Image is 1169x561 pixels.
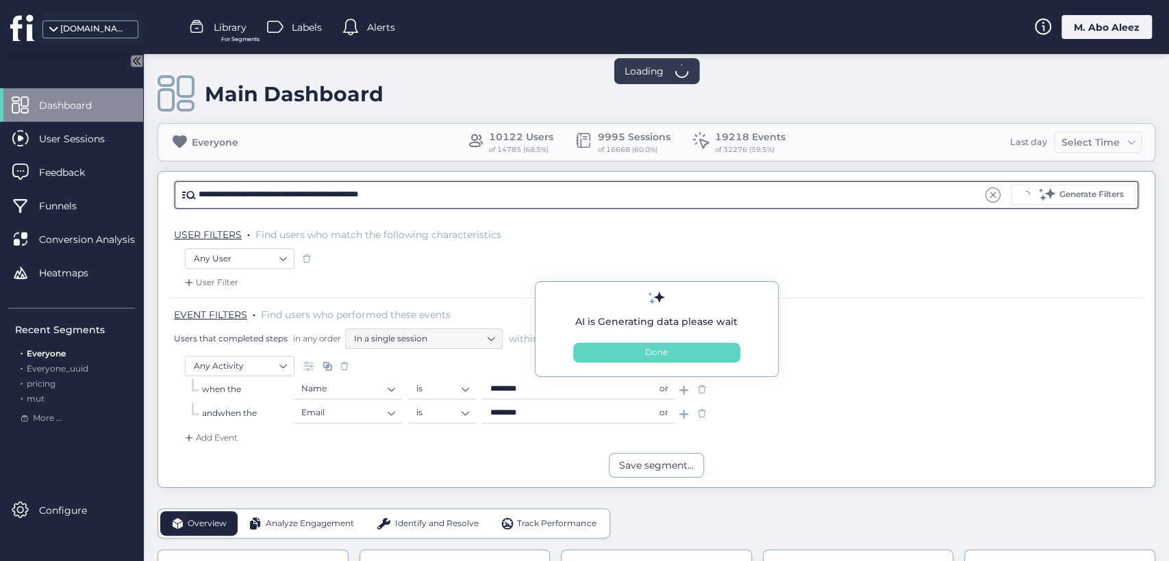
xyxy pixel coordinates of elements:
span: pricing [27,378,55,389]
span: Everyone_uuid [27,363,88,374]
span: Configure [39,503,108,518]
button: Generate Filters [1011,185,1135,205]
span: in any order [290,332,341,344]
div: when the [202,383,293,396]
span: mut [27,393,45,404]
span: Conversion Analysis [39,232,155,247]
span: Find users who performed these events [261,309,451,321]
div: Recent Segments [15,322,135,337]
span: Library [214,20,247,35]
span: User Sessions [39,131,125,146]
span: More ... [33,412,62,425]
span: Overview [188,517,227,530]
div: AI is Generating data please wait [575,314,738,329]
span: Heatmaps [39,265,109,280]
div: M. Abo Aleez [1061,15,1152,39]
div: Add Event [182,431,238,445]
span: Identify and Resolve [395,517,479,530]
span: EVENT FILTERS [174,309,247,321]
div: [DOMAIN_NAME] [60,23,129,36]
span: . [21,345,23,358]
span: . [21,361,23,374]
span: within [509,332,539,345]
div: or [653,379,675,400]
span: Loading [625,64,664,79]
span: and [202,408,218,418]
div: when the [202,407,293,420]
nz-select-item: Name [301,378,394,399]
nz-select-item: is [416,402,468,423]
span: . [21,391,23,404]
span: . [253,306,255,319]
span: For Segments [221,35,260,44]
span: Alerts [367,20,395,35]
nz-select-item: Any Activity [194,356,286,376]
nz-select-item: Any User [194,248,286,269]
div: Generate Filters [1059,188,1124,201]
span: Track Performance [517,517,596,530]
span: Find users who match the following characteristics [255,229,501,241]
span: Analyze Engagement [266,517,354,530]
span: Labels [292,20,322,35]
span: Funnels [39,198,97,213]
nz-select-item: In a single session [354,328,494,349]
span: . [21,376,23,389]
span: Done [645,346,668,359]
nz-select-item: Email [301,402,394,423]
nz-select-item: is [416,378,468,399]
div: Save segment... [619,458,694,473]
span: USER FILTERS [174,229,242,241]
span: Users that completed steps [174,332,288,344]
span: . [247,226,250,239]
span: Feedback [39,165,105,180]
div: or [653,403,675,423]
div: User Filter [182,276,238,289]
span: Dashboard [39,98,112,113]
div: Main Dashboard [205,81,384,107]
span: Everyone [27,348,66,358]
